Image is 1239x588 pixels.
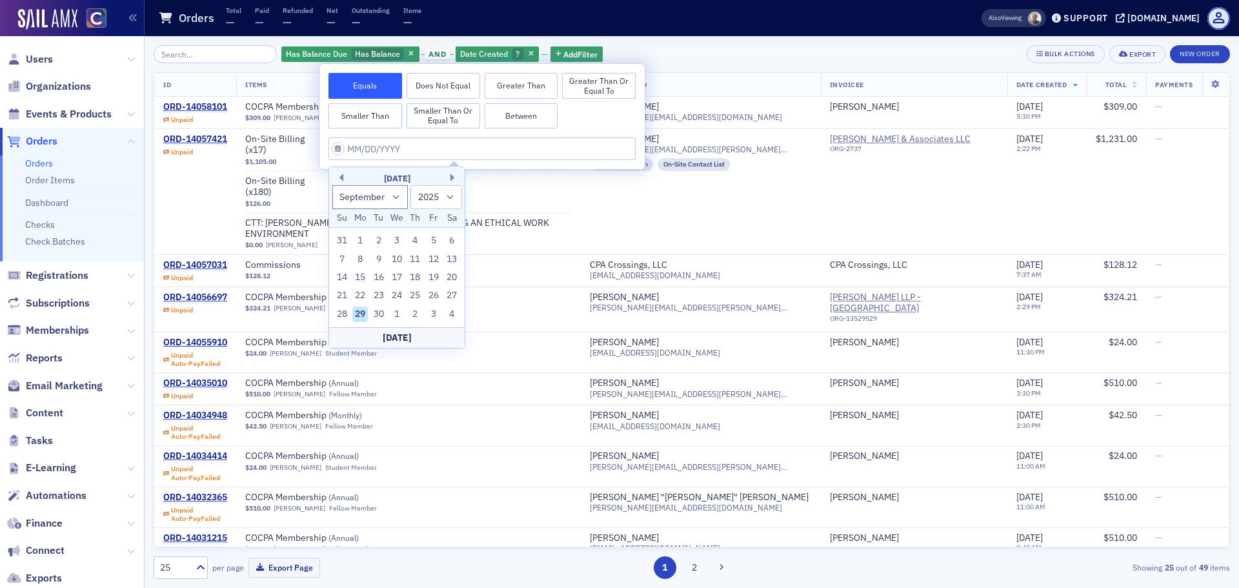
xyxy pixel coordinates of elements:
[245,218,572,240] span: CTT: McMahan and Associates, LLC - CREATING AN ETHICAL WORK ENVIRONMENT
[371,288,387,303] div: Choose Tuesday, September 23rd, 2025
[1109,336,1137,348] span: $24.00
[245,410,408,421] a: COCPA Membership (Monthly)
[450,174,458,181] button: Next Month
[163,532,227,544] div: ORD-14031215
[26,52,53,66] span: Users
[389,210,405,226] div: We
[830,532,899,544] a: [PERSON_NAME]
[266,241,317,249] a: [PERSON_NAME]
[270,349,321,358] a: [PERSON_NAME]
[1116,14,1204,23] button: [DOMAIN_NAME]
[283,15,292,30] span: —
[683,556,705,579] button: 2
[226,6,241,15] p: Total
[658,158,730,171] div: On-Site Contact List
[25,236,85,247] a: Check Batches
[245,410,408,421] span: COCPA Membership
[590,112,782,122] span: [PERSON_NAME][EMAIL_ADDRESS][DOMAIN_NAME]
[1155,291,1162,303] span: —
[590,337,659,349] div: [PERSON_NAME]
[1016,302,1041,311] time: 2:29 PM
[18,9,77,30] img: SailAMX
[245,134,408,156] a: On-Site Billing (x17)
[590,451,659,462] div: [PERSON_NAME]
[26,571,62,585] span: Exports
[7,516,63,531] a: Finance
[334,270,350,285] div: Choose Sunday, September 14th, 2025
[830,134,971,145] a: [PERSON_NAME] & Associates LLC
[26,296,90,310] span: Subscriptions
[245,259,408,271] span: Commissions
[1016,144,1041,153] time: 2:22 PM
[7,489,86,503] a: Automations
[590,270,720,280] span: [EMAIL_ADDRESS][DOMAIN_NAME]
[371,307,387,322] div: Choose Tuesday, September 30th, 2025
[245,451,408,462] a: COCPA Membership (Annual)
[1155,101,1162,112] span: —
[830,378,899,389] a: [PERSON_NAME]
[1155,409,1162,421] span: —
[830,259,998,271] span: CPA Crossings, LLC
[7,461,76,475] a: E-Learning
[245,337,408,349] a: COCPA Membership (Annual)
[245,492,408,503] span: COCPA Membership
[245,532,408,544] a: COCPA Membership (Annual)
[1170,45,1230,63] button: New Order
[1155,80,1193,89] span: Payments
[245,272,270,280] span: $128.12
[355,48,400,59] span: Has Balance
[830,80,864,89] span: Invoicee
[1103,101,1137,112] span: $309.00
[26,134,57,148] span: Orders
[590,145,812,154] span: [PERSON_NAME][EMAIL_ADDRESS][PERSON_NAME][DOMAIN_NAME]
[26,461,76,475] span: E-Learning
[1127,12,1200,24] div: [DOMAIN_NAME]
[328,451,359,461] span: ( Annual )
[389,233,405,248] div: Choose Wednesday, September 3rd, 2025
[274,304,325,312] a: [PERSON_NAME]
[245,349,267,358] span: $24.00
[245,241,263,249] span: $0.00
[333,232,461,323] div: month 2025-09
[25,174,75,186] a: Order Items
[830,292,998,314] span: Grant Thornton LLP - Denver
[163,259,227,271] a: ORD-14057031
[7,79,91,94] a: Organizations
[77,8,106,30] a: View Homepage
[334,288,350,303] div: Choose Sunday, September 21st, 2025
[590,492,809,503] a: [PERSON_NAME] "[PERSON_NAME]" [PERSON_NAME]
[830,292,998,327] span: Grant Thornton LLP - Denver
[1109,45,1165,63] button: Export
[830,410,899,421] a: [PERSON_NAME]
[1063,12,1108,24] div: Support
[245,114,270,122] span: $309.00
[171,306,193,314] div: Unpaid
[1096,133,1137,145] span: $1,231.00
[245,199,270,208] span: $126.00
[1105,80,1127,89] span: Total
[590,410,659,421] a: [PERSON_NAME]
[830,145,971,157] div: ORG-2737
[26,269,88,283] span: Registrations
[26,489,86,503] span: Automations
[1016,101,1043,112] span: [DATE]
[444,270,459,285] div: Choose Saturday, September 20th, 2025
[154,45,277,63] input: Search…
[352,252,368,267] div: Choose Monday, September 8th, 2025
[329,172,465,185] div: [DATE]
[283,6,313,15] p: Refunded
[245,422,267,431] span: $42.50
[426,233,441,248] div: Choose Friday, September 5th, 2025
[654,556,676,579] button: 1
[245,80,267,89] span: Items
[1129,51,1156,58] div: Export
[830,101,899,113] a: [PERSON_NAME]
[989,14,1022,23] span: Viewing
[163,378,227,389] a: ORD-14035010
[1109,409,1137,421] span: $42.50
[25,197,68,208] a: Dashboard
[26,323,89,338] span: Memberships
